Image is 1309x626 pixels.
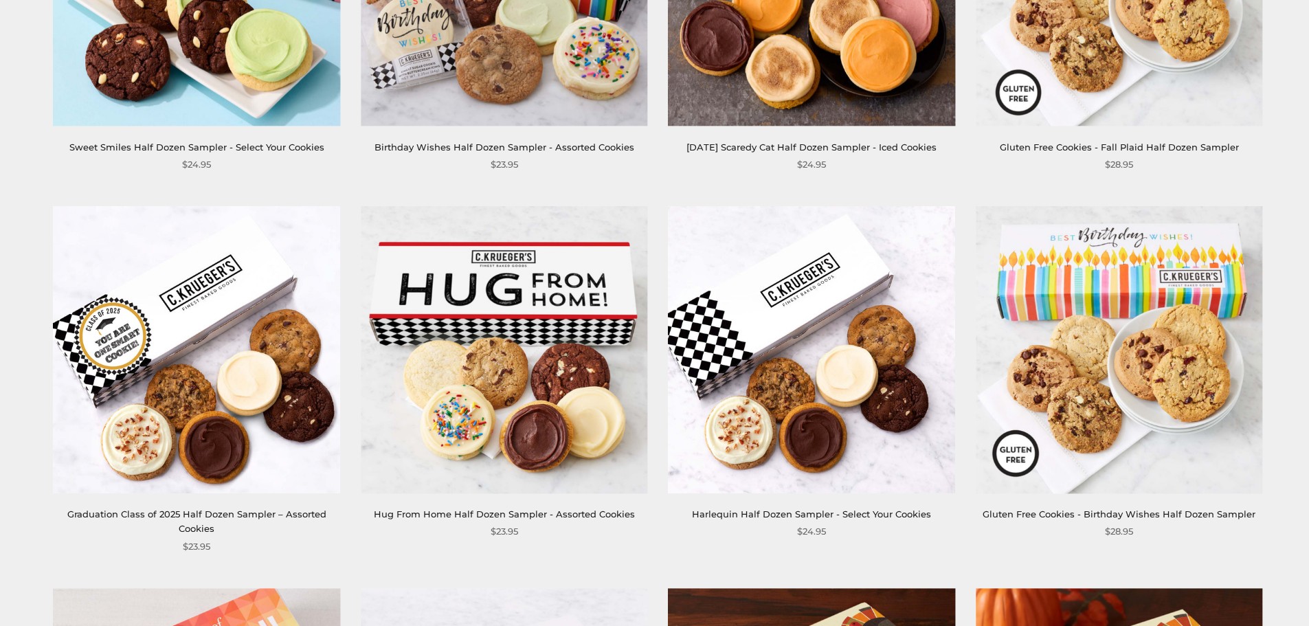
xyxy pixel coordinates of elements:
[1105,157,1133,172] span: $28.95
[69,142,324,153] a: Sweet Smiles Half Dozen Sampler - Select Your Cookies
[491,524,518,539] span: $23.95
[797,524,826,539] span: $24.95
[686,142,937,153] a: [DATE] Scaredy Cat Half Dozen Sampler - Iced Cookies
[983,508,1255,519] a: Gluten Free Cookies - Birthday Wishes Half Dozen Sampler
[361,206,647,493] img: Hug From Home Half Dozen Sampler - Assorted Cookies
[11,574,142,615] iframe: Sign Up via Text for Offers
[54,206,340,493] img: Graduation Class of 2025 Half Dozen Sampler – Assorted Cookies
[976,206,1262,493] img: Gluten Free Cookies - Birthday Wishes Half Dozen Sampler
[182,157,211,172] span: $24.95
[692,508,931,519] a: Harlequin Half Dozen Sampler - Select Your Cookies
[374,142,634,153] a: Birthday Wishes Half Dozen Sampler - Assorted Cookies
[374,508,635,519] a: Hug From Home Half Dozen Sampler - Assorted Cookies
[67,508,326,534] a: Graduation Class of 2025 Half Dozen Sampler – Assorted Cookies
[669,206,955,493] img: Harlequin Half Dozen Sampler - Select Your Cookies
[1000,142,1239,153] a: Gluten Free Cookies - Fall Plaid Half Dozen Sampler
[1105,524,1133,539] span: $28.95
[797,157,826,172] span: $24.95
[491,157,518,172] span: $23.95
[183,539,210,554] span: $23.95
